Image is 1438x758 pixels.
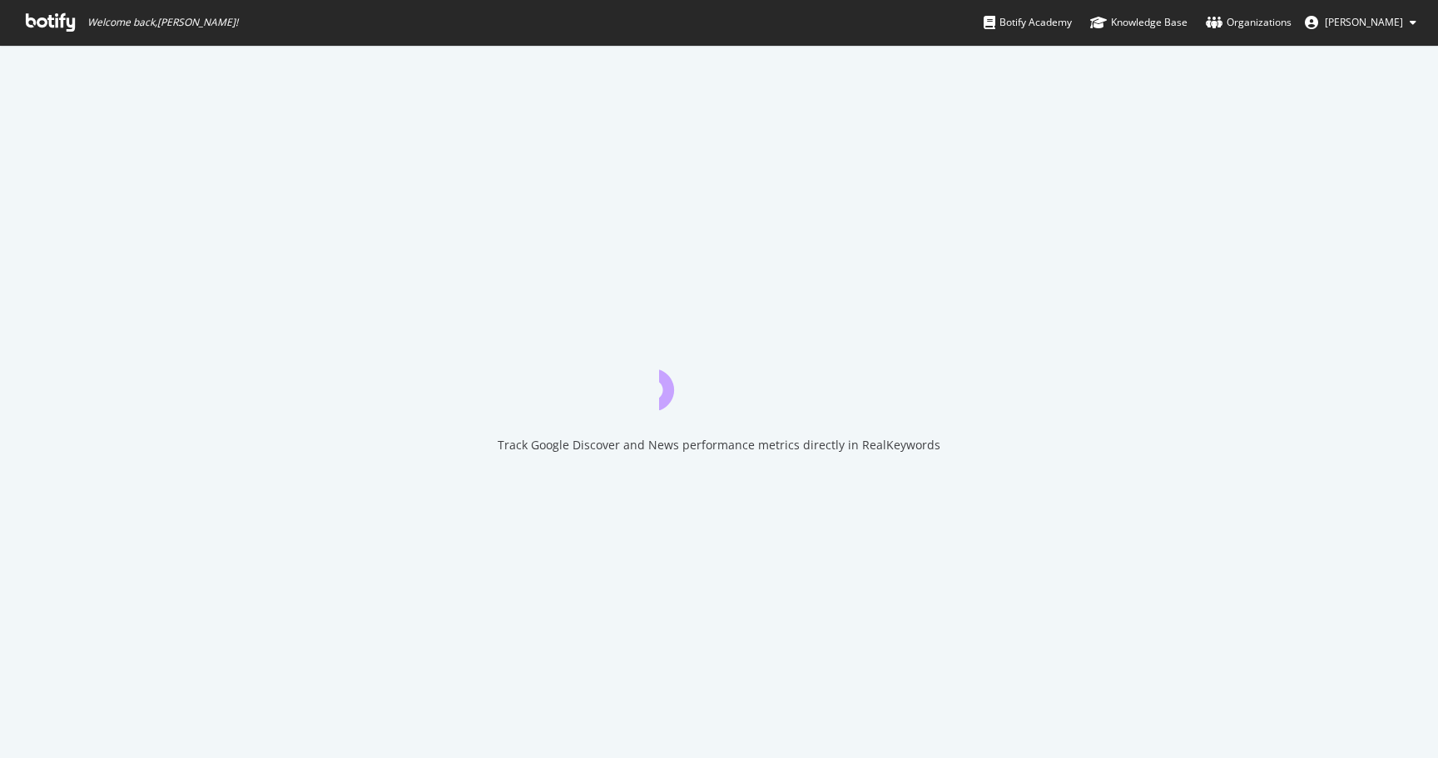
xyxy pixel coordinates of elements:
div: animation [659,350,779,410]
div: Botify Academy [984,14,1072,31]
div: Knowledge Base [1090,14,1188,31]
span: Welcome back, [PERSON_NAME] ! [87,16,238,29]
div: Organizations [1206,14,1292,31]
button: [PERSON_NAME] [1292,9,1430,36]
span: Melanie Vadney [1325,15,1403,29]
div: Track Google Discover and News performance metrics directly in RealKeywords [498,437,940,453]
